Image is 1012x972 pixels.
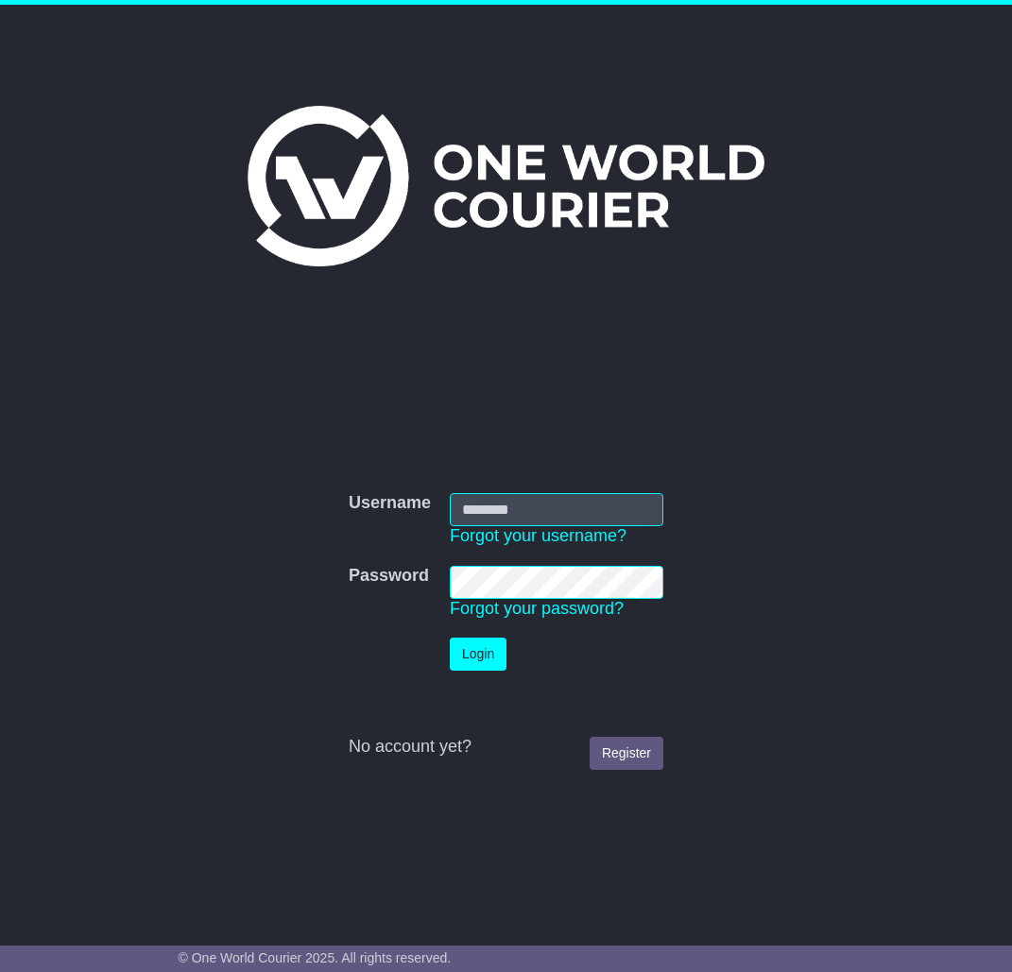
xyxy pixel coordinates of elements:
[450,526,626,545] a: Forgot your username?
[450,599,624,618] a: Forgot your password?
[349,566,429,587] label: Password
[450,638,506,671] button: Login
[248,106,763,266] img: One World
[590,737,663,770] a: Register
[349,493,431,514] label: Username
[179,950,452,965] span: © One World Courier 2025. All rights reserved.
[349,737,663,758] div: No account yet?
